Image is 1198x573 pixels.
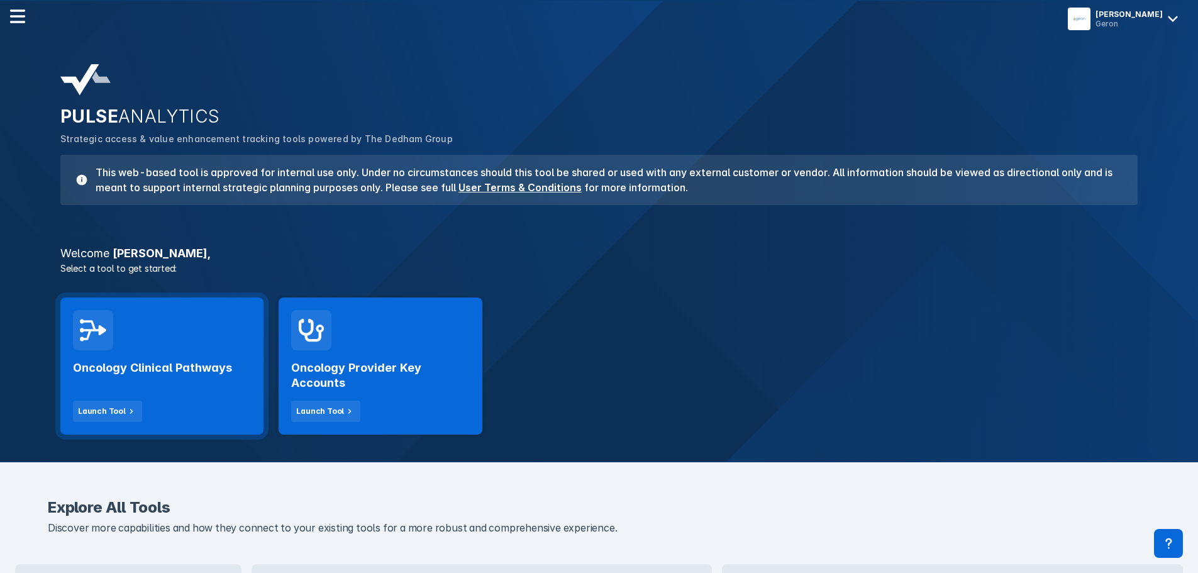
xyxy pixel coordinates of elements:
[53,248,1145,259] h3: [PERSON_NAME] ,
[73,360,232,376] h2: Oncology Clinical Pathways
[60,298,263,435] a: Oncology Clinical PathwaysLaunch Tool
[10,9,25,24] img: menu--horizontal.svg
[73,401,142,422] button: Launch Tool
[1095,19,1163,28] div: Geron
[60,64,111,96] img: pulse-analytics-logo
[1095,9,1163,19] div: [PERSON_NAME]
[60,247,109,260] span: Welcome
[48,500,1150,515] h2: Explore All Tools
[458,181,582,194] a: User Terms & Conditions
[78,406,126,417] div: Launch Tool
[291,401,360,422] button: Launch Tool
[88,165,1123,195] h3: This web-based tool is approved for internal use only. Under no circumstances should this tool be...
[1070,10,1088,28] img: menu button
[279,298,482,435] a: Oncology Provider Key AccountsLaunch Tool
[48,520,1150,537] p: Discover more capabilities and how they connect to your existing tools for a more robust and comp...
[1154,529,1183,558] div: Contact Support
[296,406,344,417] div: Launch Tool
[60,132,1138,146] p: Strategic access & value enhancement tracking tools powered by The Dedham Group
[60,106,1138,127] h2: PULSE
[291,360,469,391] h2: Oncology Provider Key Accounts
[118,106,220,127] span: ANALYTICS
[53,262,1145,275] p: Select a tool to get started:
